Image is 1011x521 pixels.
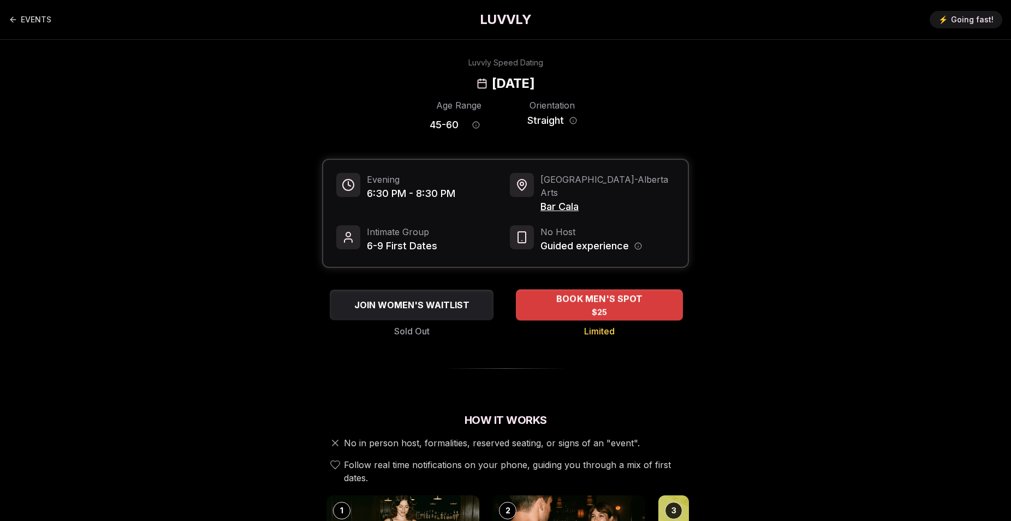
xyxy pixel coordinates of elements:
[367,225,437,238] span: Intimate Group
[394,325,430,338] span: Sold Out
[951,14,994,25] span: Going fast!
[592,307,608,318] span: $25
[499,502,516,519] div: 2
[540,199,675,214] span: Bar Cala
[9,9,51,31] a: Back to events
[584,325,615,338] span: Limited
[523,99,581,112] div: Orientation
[367,238,437,254] span: 6-9 First Dates
[527,113,564,128] span: Straight
[938,14,948,25] span: ⚡️
[540,173,675,199] span: [GEOGRAPHIC_DATA] - Alberta Arts
[330,290,493,320] button: JOIN WOMEN'S WAITLIST - Sold Out
[492,75,534,92] h2: [DATE]
[344,436,640,450] span: No in person host, formalities, reserved seating, or signs of an "event".
[367,173,455,186] span: Evening
[367,186,455,201] span: 6:30 PM - 8:30 PM
[634,242,642,250] button: Host information
[665,502,682,519] div: 3
[333,502,350,519] div: 1
[352,298,472,312] span: JOIN WOMEN'S WAITLIST
[480,11,531,28] a: LUVVLY
[569,117,577,124] button: Orientation information
[554,292,645,306] span: BOOK MEN'S SPOT
[540,238,629,254] span: Guided experience
[430,117,459,133] span: 45 - 60
[430,99,488,112] div: Age Range
[464,113,488,137] button: Age range information
[540,225,642,238] span: No Host
[344,458,685,484] span: Follow real time notifications on your phone, guiding you through a mix of first dates.
[322,412,689,428] h2: How It Works
[468,57,543,68] div: Luvvly Speed Dating
[516,289,683,320] button: BOOK MEN'S SPOT - Limited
